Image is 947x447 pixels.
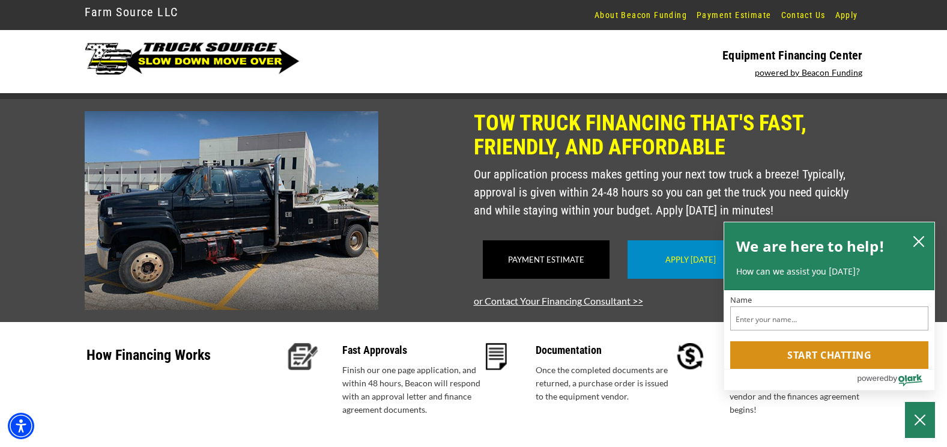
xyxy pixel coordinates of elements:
[536,343,674,357] p: Documentation
[755,67,863,78] a: powered by Beacon Funding - open in a new tab
[857,371,888,386] span: powered
[536,363,674,403] p: Once the completed documents are returned, a purchase order is issued to the equipment vendor.
[730,296,928,304] label: Name
[665,255,716,264] a: Apply [DATE]
[474,295,643,306] a: or Contact Your Financing Consultant >>
[474,111,863,159] p: Tow Truck Financing That's Fast, Friendly, and Affordable
[86,343,280,382] p: How Financing Works
[85,2,178,22] a: Farm Source LLC
[905,402,935,438] button: Close Chatbox
[288,343,318,370] img: Fast Approvals
[909,233,928,249] button: close chatbox
[8,413,34,439] div: Accessibility Menu
[342,363,481,416] p: Finish our one page application, and within 48 hours, Beacon will respond with an approval letter...
[730,341,928,369] button: Start chatting
[486,343,507,370] img: Documentation
[508,255,584,264] a: Payment Estimate
[481,48,863,62] p: Equipment Financing Center
[85,204,378,215] a: shoptrucksource.com - open in a new tab
[342,343,481,357] p: Fast Approvals
[889,371,897,386] span: by
[724,222,935,391] div: olark chatbox
[857,369,934,390] a: Powered by Olark
[736,266,922,278] p: How can we assist you [DATE]?
[474,165,863,219] p: Our application process makes getting your next tow truck a breeze! Typically, approval is given ...
[85,42,300,75] img: logo
[730,306,928,330] input: Name
[736,234,885,258] h2: We are here to help!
